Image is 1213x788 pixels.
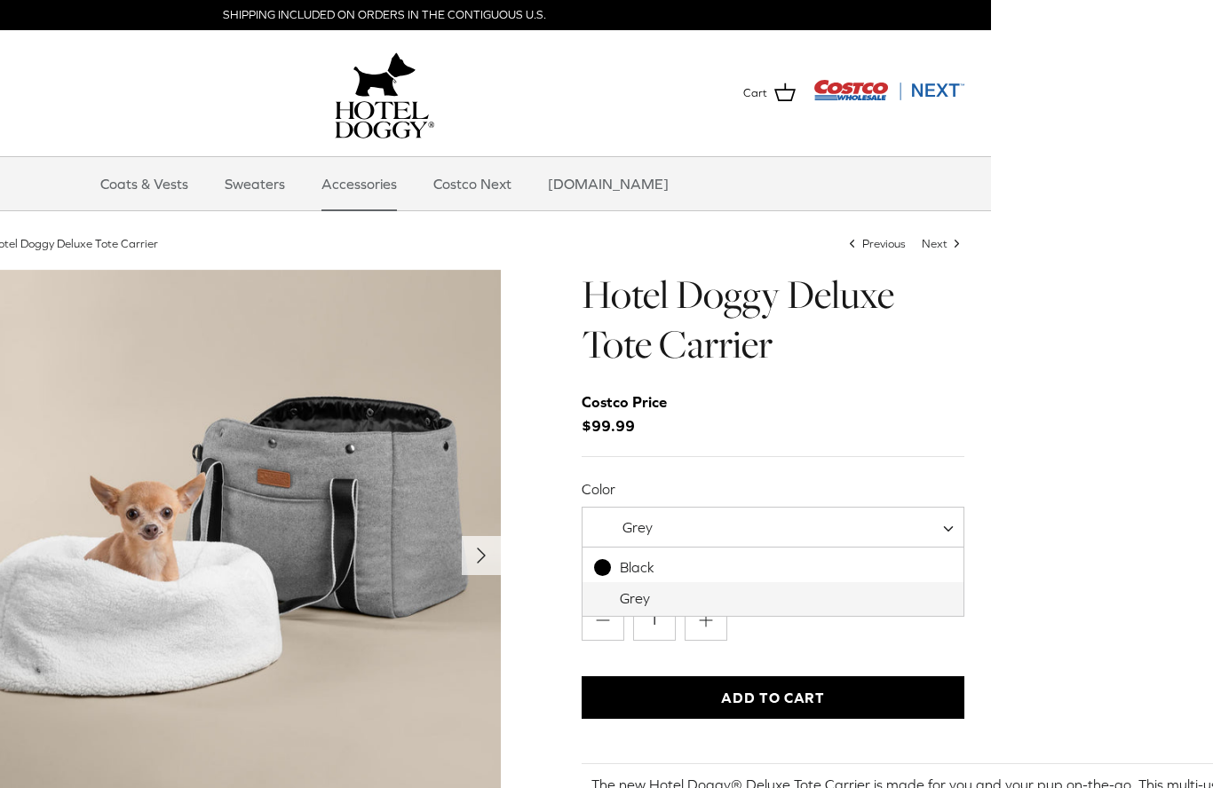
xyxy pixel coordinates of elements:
span: Previous [862,236,906,249]
h1: Hotel Doggy Deluxe Tote Carrier [582,270,964,370]
label: Color [582,479,964,499]
span: Grey [582,507,964,549]
a: Next [922,236,964,249]
a: Accessories [305,157,413,210]
button: Add to Cart [582,676,964,719]
img: hoteldoggy.com [353,48,416,101]
a: hoteldoggy.com hoteldoggycom [335,48,434,138]
a: Cart [743,82,796,105]
a: Visit Costco Next [813,91,964,104]
input: Quantity [633,598,676,641]
a: Previous [845,236,908,249]
span: Black [620,559,654,575]
span: Grey [620,590,650,606]
span: Next [922,236,947,249]
a: Sweaters [209,157,301,210]
span: Grey [583,518,688,537]
img: Costco Next [813,79,964,101]
a: Costco Next [417,157,527,210]
button: Next [462,536,501,575]
span: Cart [743,84,767,103]
img: hoteldoggycom [335,101,434,138]
div: Costco Price [582,390,667,414]
a: Coats & Vests [84,157,204,210]
span: $99.99 [582,390,685,438]
span: Grey [622,519,653,535]
a: [DOMAIN_NAME] [532,157,685,210]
